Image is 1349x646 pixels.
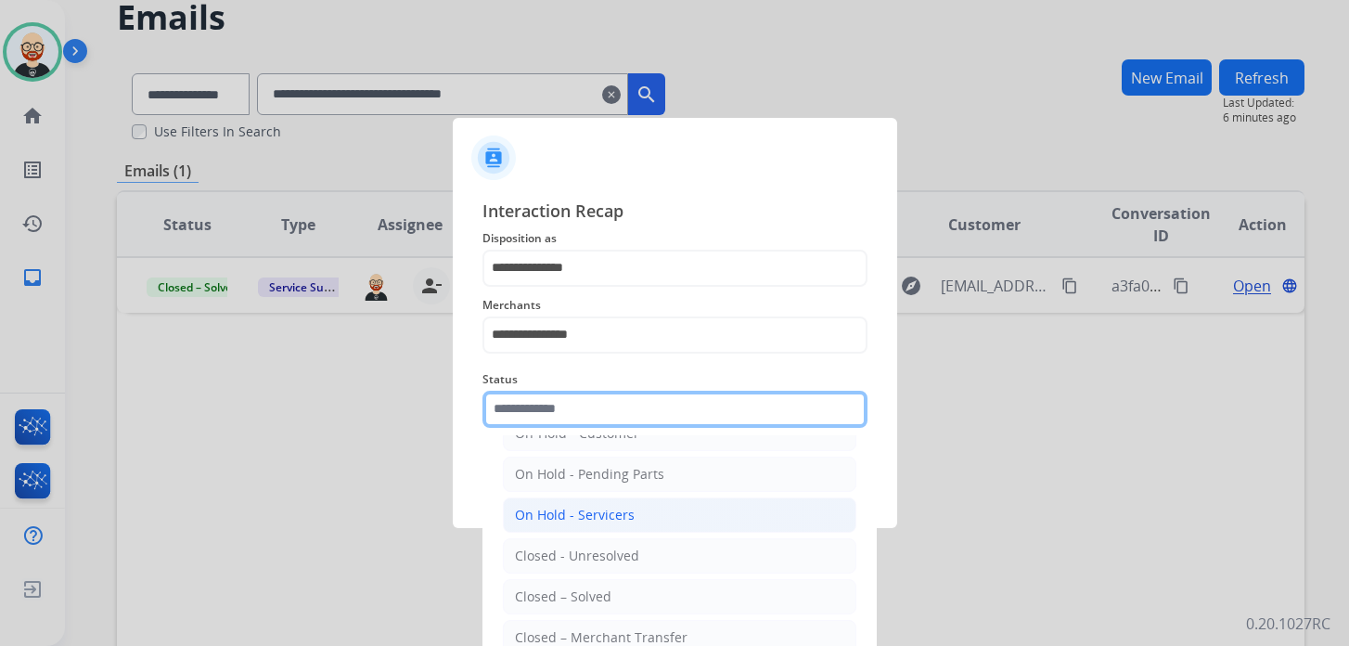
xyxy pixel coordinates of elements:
[515,547,639,565] div: Closed - Unresolved
[1246,613,1330,635] p: 0.20.1027RC
[482,294,867,317] span: Merchants
[482,198,867,227] span: Interaction Recap
[515,506,635,524] div: On Hold - Servicers
[482,368,867,391] span: Status
[482,227,867,250] span: Disposition as
[515,588,611,606] div: Closed – Solved
[515,465,664,484] div: On Hold - Pending Parts
[471,136,516,180] img: contactIcon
